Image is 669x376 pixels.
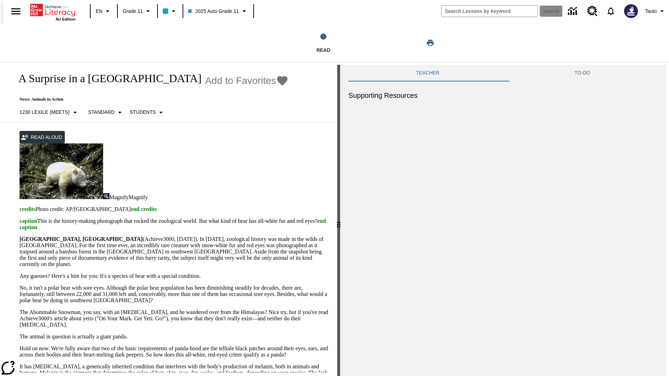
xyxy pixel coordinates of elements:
span: EN [96,8,102,15]
p: Photo credit: AP/[GEOGRAPHIC_DATA] [20,206,329,212]
p: Any guesses? Here's a hint for you: It's a species of bear with a special condition. [20,273,329,279]
a: Data Center [564,2,583,21]
span: NJ Edition [56,17,76,21]
span: end credits [131,206,157,212]
div: reading [3,65,337,373]
button: Class color is light blue. Change class color [160,5,180,17]
img: Avatar [624,4,638,18]
button: Select a new avatar [620,2,642,20]
button: Open side menu [6,1,26,22]
p: This is the history-making photograph that rocked the zoological world. But what kind of bear has... [20,218,329,230]
p: 1230 Lexile (Meets) [20,109,70,116]
button: Read step 1 of 1 [233,24,414,62]
button: Print [419,37,441,49]
span: Tauto [645,8,657,15]
span: Read [316,47,330,53]
span: Magnify [129,194,148,200]
p: The Abominable Snowman, you say, with an [MEDICAL_DATA], and he wandered over from the Himalayas?... [20,309,329,328]
button: Read Aloud [20,131,65,144]
span: 2025 Auto Grade 11 [188,8,239,15]
span: credits [20,206,36,212]
button: Language: EN, Select a language [93,5,115,17]
div: Press Enter or Spacebar and then press right and left arrow keys to move the slider [337,65,340,376]
p: (Achieve3000, [DATE]). In [DATE], zoological history was made in the wilds of [GEOGRAPHIC_DATA]. ... [20,236,329,267]
a: Notifications [602,2,620,20]
input: search field [441,6,538,17]
span: Grade 11 [123,8,143,15]
span: end caption [20,218,326,230]
button: Grade: Grade 11, Select a grade [120,5,155,17]
h1: A Surprise in a [GEOGRAPHIC_DATA] [11,72,201,85]
button: Profile/Settings [642,5,669,17]
p: Hold on now. We're fully aware that two of the basic requirements of panda-hood are the telltale ... [20,345,329,358]
span: Add to Favorites [205,75,276,86]
p: Standard [88,109,115,116]
p: The animal in question is actually a giant panda. [20,334,329,340]
button: Class: 2025 Auto Grade 11, Select your class [185,5,251,17]
img: albino pandas in China are sometimes mistaken for polar bears [20,143,103,199]
span: caption [20,218,37,224]
button: Select Lexile, 1230 Lexile (Meets) [17,106,82,119]
p: Students [130,109,156,116]
div: activity [340,65,666,376]
button: Select Student [127,106,168,119]
h6: Supporting Resources [348,90,658,101]
div: Instructional Panel Tabs [348,65,658,81]
div: Home [30,2,76,21]
button: Scaffolds, Standard [85,106,127,119]
strong: [GEOGRAPHIC_DATA], [GEOGRAPHIC_DATA] [20,236,143,242]
button: Teacher [348,65,507,81]
a: Resource Center, Will open in new tab [583,2,602,21]
p: News: Animals in Action [11,97,289,102]
button: Add to Favorites - A Surprise in a Bamboo Forest [205,75,289,87]
span: Magnify [109,194,129,200]
p: No, it isn't a polar bear with sore eyes. Although the polar bear population has been diminishing... [20,285,329,304]
img: Magnify [103,193,109,199]
button: TO-DO [507,65,658,81]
